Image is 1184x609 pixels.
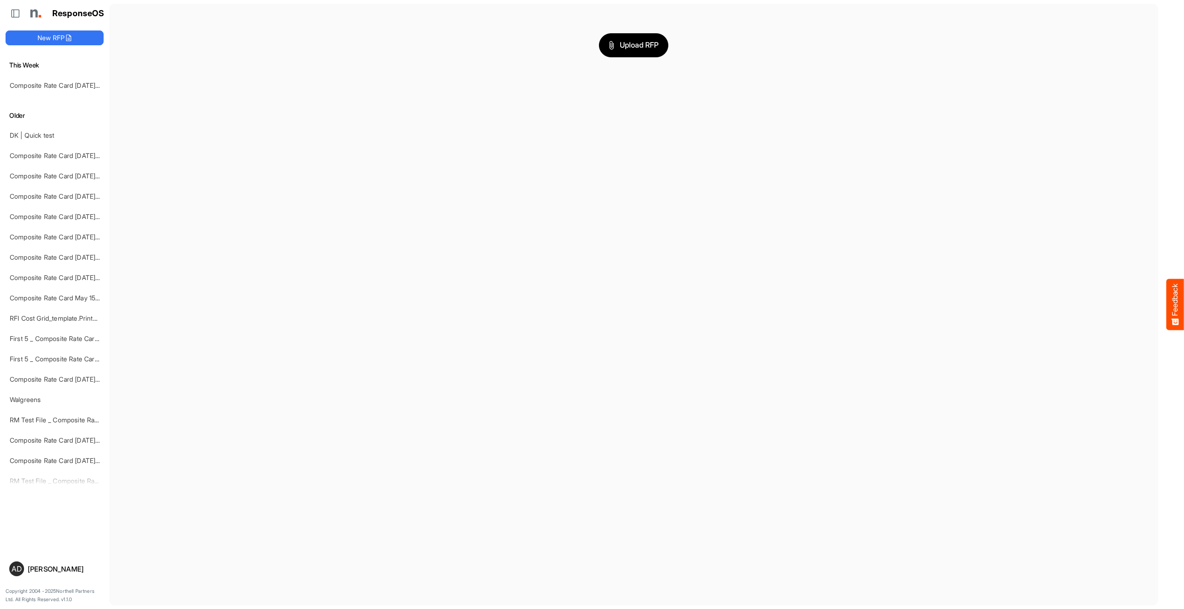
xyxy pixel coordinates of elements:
[10,192,161,200] a: Composite Rate Card [DATE] mapping test_deleted
[10,375,136,383] a: Composite Rate Card [DATE] mapping test
[25,4,44,23] img: Northell
[6,30,104,45] button: New RFP
[12,565,22,572] span: AD
[6,110,104,121] h6: Older
[6,587,104,603] p: Copyright 2004 - 2025 Northell Partners Ltd. All Rights Reserved. v 1.1.0
[10,416,139,424] a: RM Test File _ Composite Rate Card [DATE]
[10,457,119,464] a: Composite Rate Card [DATE]_smaller
[10,131,54,139] a: DK | Quick test
[10,81,161,89] a: Composite Rate Card [DATE] mapping test_deleted
[10,314,149,322] a: RFI Cost Grid_template.Prints and warehousing
[10,253,136,261] a: Composite Rate Card [DATE] mapping test
[10,355,121,363] a: First 5 _ Composite Rate Card [DATE]
[10,396,41,403] a: Walgreens
[10,436,119,444] a: Composite Rate Card [DATE]_smaller
[52,9,105,18] h1: ResponseOS
[28,566,100,572] div: [PERSON_NAME]
[10,172,161,180] a: Composite Rate Card [DATE] mapping test_deleted
[6,60,104,70] h6: This Week
[609,39,659,51] span: Upload RFP
[599,33,668,57] button: Upload RFP
[1166,279,1184,330] button: Feedback
[10,294,102,302] a: Composite Rate Card May 15-2
[10,152,119,159] a: Composite Rate Card [DATE]_smaller
[10,213,161,220] a: Composite Rate Card [DATE] mapping test_deleted
[10,233,161,241] a: Composite Rate Card [DATE] mapping test_deleted
[10,335,121,342] a: First 5 _ Composite Rate Card [DATE]
[10,274,136,281] a: Composite Rate Card [DATE] mapping test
